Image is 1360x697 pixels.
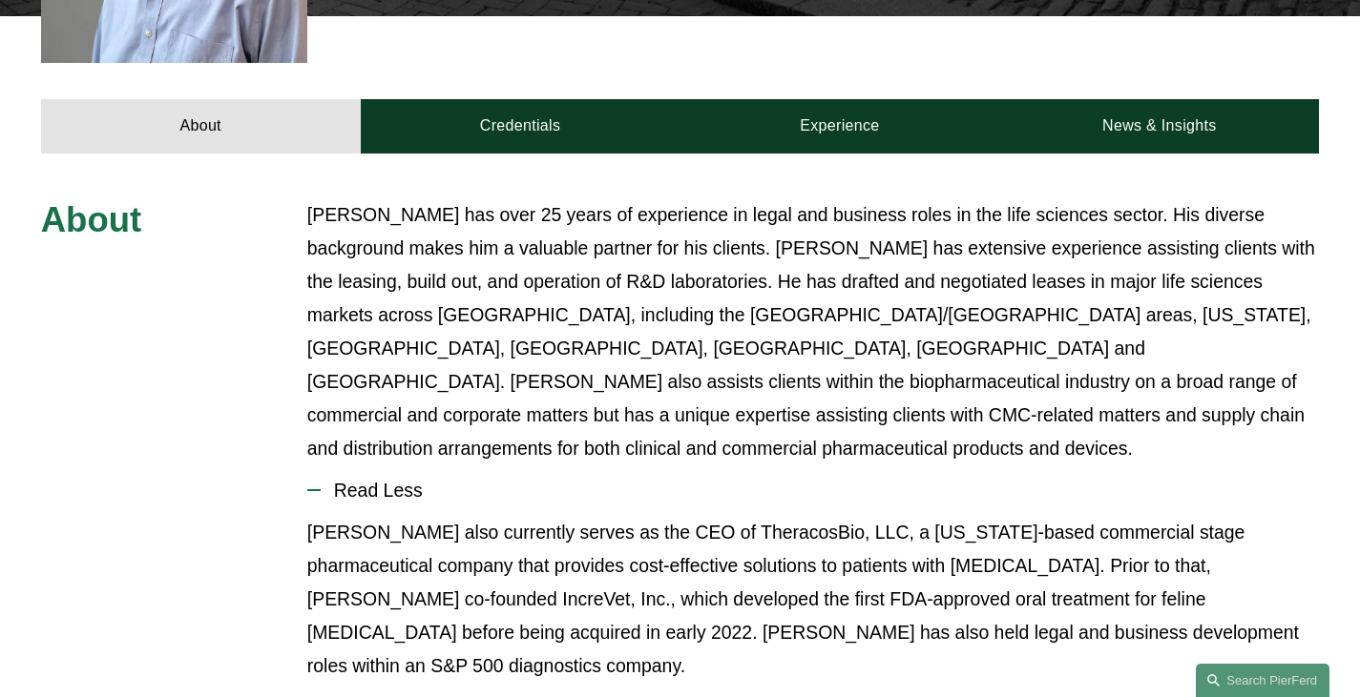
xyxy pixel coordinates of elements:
a: News & Insights [999,99,1319,154]
a: Experience [680,99,1000,154]
span: Read Less [321,480,1319,502]
span: About [41,200,141,239]
a: Credentials [361,99,680,154]
a: About [41,99,361,154]
p: [PERSON_NAME] has over 25 years of experience in legal and business roles in the life sciences se... [307,198,1319,465]
p: [PERSON_NAME] also currently serves as the CEO of TheracosBio, LLC, a [US_STATE]-based commercial... [307,516,1319,683]
div: Read Less [307,516,1319,697]
button: Read Less [307,465,1319,516]
a: Search this site [1196,664,1329,697]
